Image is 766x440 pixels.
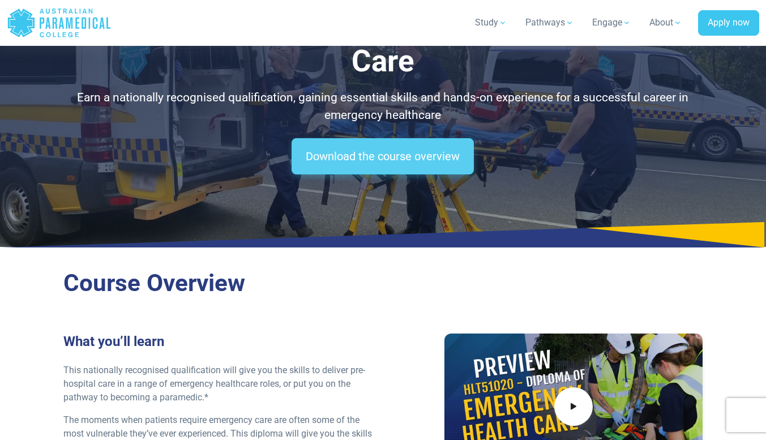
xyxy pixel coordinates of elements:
a: About [643,7,689,39]
a: Pathways [519,7,581,39]
a: Engage [585,7,638,39]
a: Australian Paramedical College [7,5,112,41]
a: Study [468,7,514,39]
p: Earn a nationally recognised qualification, gaining essential skills and hands-on experience for ... [63,89,703,125]
p: This nationally recognised qualification will give you the skills to deliver pre-hospital care in... [63,364,376,404]
a: Download the course overview [292,138,474,174]
a: Apply now [698,10,759,36]
h3: What you’ll learn [63,334,376,350]
h2: Course Overview [63,269,703,298]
